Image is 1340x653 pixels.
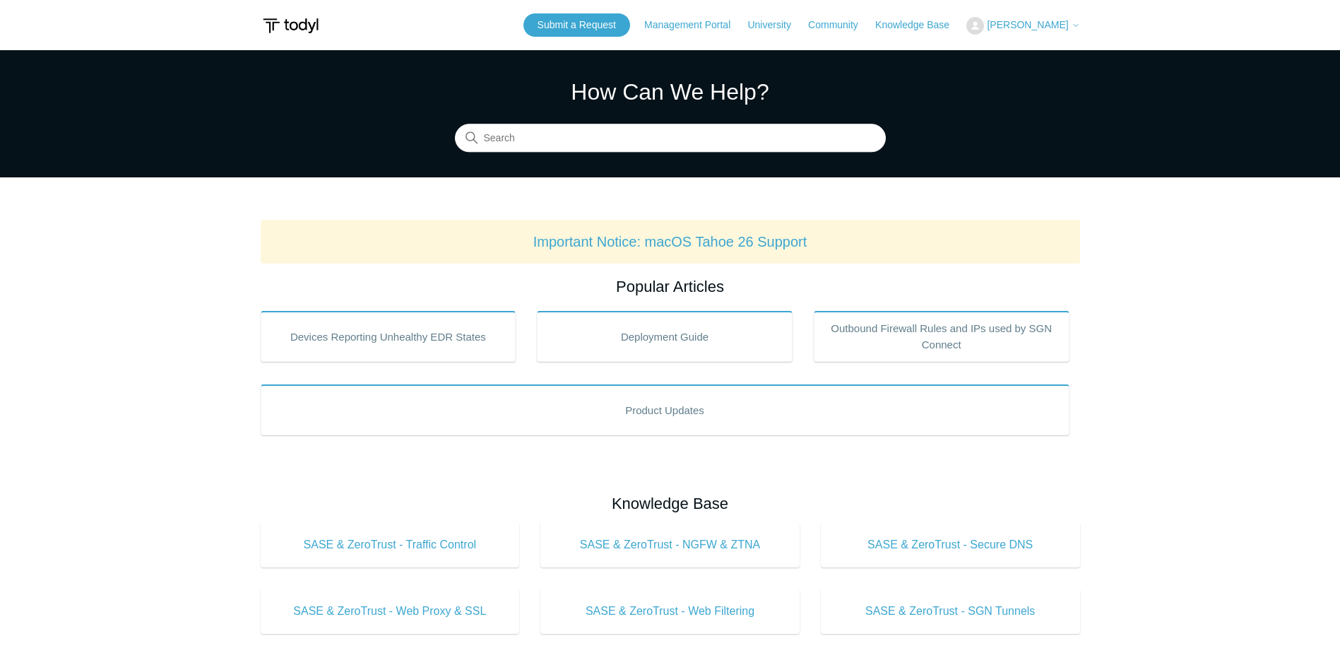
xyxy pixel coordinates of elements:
a: Submit a Request [523,13,630,37]
a: Product Updates [261,384,1069,435]
a: SASE & ZeroTrust - Secure DNS [821,522,1080,567]
a: Management Portal [644,18,745,33]
a: SASE & ZeroTrust - Web Filtering [540,589,800,634]
a: Knowledge Base [875,18,964,33]
a: SASE & ZeroTrust - Traffic Control [261,522,520,567]
span: SASE & ZeroTrust - Web Proxy & SSL [282,603,499,620]
img: Todyl Support Center Help Center home page [261,13,321,39]
button: [PERSON_NAME] [966,17,1079,35]
a: SASE & ZeroTrust - SGN Tunnels [821,589,1080,634]
a: SASE & ZeroTrust - Web Proxy & SSL [261,589,520,634]
span: SASE & ZeroTrust - Web Filtering [562,603,778,620]
a: Important Notice: macOS Tahoe 26 Support [533,234,807,249]
span: SASE & ZeroTrust - SGN Tunnels [842,603,1059,620]
a: SASE & ZeroTrust - NGFW & ZTNA [540,522,800,567]
a: Outbound Firewall Rules and IPs used by SGN Connect [814,311,1069,362]
a: Deployment Guide [537,311,793,362]
span: SASE & ZeroTrust - NGFW & ZTNA [562,536,778,553]
a: University [747,18,805,33]
input: Search [455,124,886,153]
h1: How Can We Help? [455,75,886,109]
h2: Popular Articles [261,275,1080,298]
a: Community [808,18,872,33]
span: SASE & ZeroTrust - Traffic Control [282,536,499,553]
a: Devices Reporting Unhealthy EDR States [261,311,516,362]
span: SASE & ZeroTrust - Secure DNS [842,536,1059,553]
h2: Knowledge Base [261,492,1080,515]
span: [PERSON_NAME] [987,19,1068,30]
